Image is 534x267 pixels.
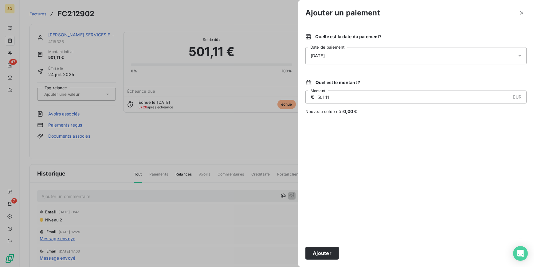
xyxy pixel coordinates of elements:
span: Quelle est la date du paiement ? [315,34,382,40]
button: Ajouter [305,247,339,260]
span: Quel est le montant ? [316,79,360,86]
span: 0,00 € [343,109,357,114]
span: [DATE] [311,53,325,58]
h3: Ajouter un paiement [305,7,380,18]
div: Open Intercom Messenger [513,246,528,261]
span: Nouveau solde dû : [305,108,527,115]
